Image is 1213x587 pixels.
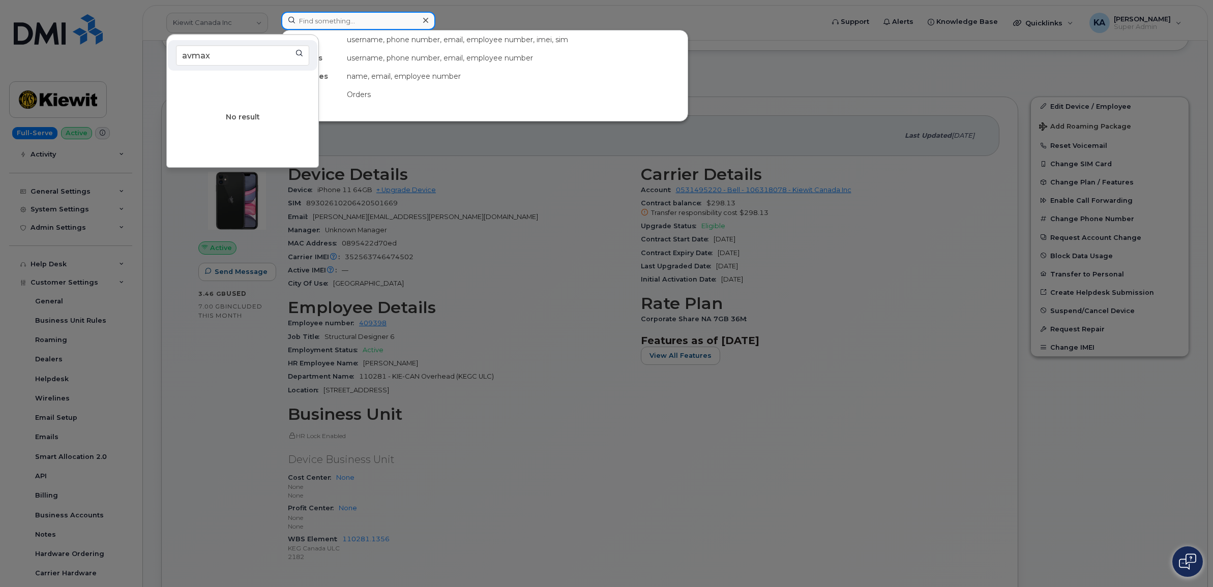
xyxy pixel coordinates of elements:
[343,85,688,104] div: Orders
[343,30,688,49] div: username, phone number, email, employee number, imei, sim
[167,72,318,163] div: No result
[282,30,343,49] div: Devices
[343,67,688,85] div: name, email, employee number
[343,49,688,67] div: username, phone number, email, employee number
[281,12,435,30] input: Find something...
[1179,553,1196,570] img: Open chat
[176,45,309,66] input: Search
